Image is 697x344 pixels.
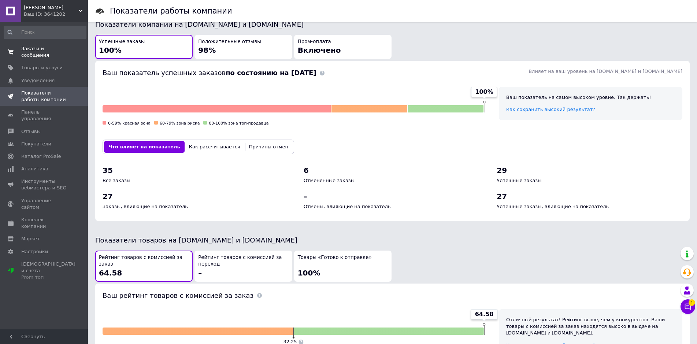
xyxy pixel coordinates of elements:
[99,254,189,268] span: Рейтинг товаров с комиссией за заказ
[245,141,293,153] button: Причины отмен
[194,35,292,59] button: Положительные отзывы98%
[21,45,68,59] span: Заказы и сообщения
[103,204,188,209] span: Заказы, влияющие на показатель
[304,192,307,201] span: –
[99,46,122,55] span: 100%
[21,153,61,160] span: Каталог ProSale
[529,69,682,74] span: Влияет на ваш уровень на [DOMAIN_NAME] и [DOMAIN_NAME]
[110,7,232,15] h1: Показатели работы компании
[95,21,304,28] span: Показатели компании на [DOMAIN_NAME] и [DOMAIN_NAME]
[475,310,494,318] span: 64.58
[185,141,245,153] button: Как рассчитывается
[95,251,193,282] button: Рейтинг товаров с комиссией за заказ64.58
[198,46,216,55] span: 98%
[475,88,493,96] span: 100%
[103,178,130,183] span: Все заказы
[103,192,113,201] span: 27
[298,46,341,55] span: Включено
[21,141,51,147] span: Покупатели
[298,38,331,45] span: Пром-оплата
[294,251,392,282] button: Товары «Готово к отправке»100%
[21,236,40,242] span: Маркет
[209,121,268,126] span: 80-100% зона топ-продавца
[506,107,595,112] a: Как сохранить высокий результат?
[108,121,151,126] span: 0-59% красная зона
[198,38,261,45] span: Положительные отзывы
[21,90,68,103] span: Показатели работы компании
[304,178,355,183] span: Отмененные заказы
[103,166,113,175] span: 35
[104,141,185,153] button: Что влияет на показатель
[103,69,316,77] span: Ваш показатель успешных заказов
[506,94,675,101] div: Ваш показатель на самом высоком уровне. Так держать!
[21,166,48,172] span: Аналитика
[21,77,55,84] span: Уведомления
[24,4,79,11] span: Фитнес Одежда
[95,236,297,244] span: Показатели товаров на [DOMAIN_NAME] и [DOMAIN_NAME]
[4,26,86,39] input: Поиск
[198,254,288,268] span: Рейтинг товаров с комиссией за переход
[24,11,88,18] div: Ваш ID: 3641202
[95,35,193,59] button: Успешные заказы100%
[21,261,75,281] span: [DEMOGRAPHIC_DATA] и счета
[160,121,200,126] span: 60-79% зона риска
[226,69,316,77] b: по состоянию на [DATE]
[298,254,372,261] span: Товары «Готово к отправке»
[21,274,75,281] div: Prom топ
[689,299,695,306] span: 1
[304,166,309,175] span: 6
[99,269,122,277] span: 64.58
[497,166,507,175] span: 29
[99,38,145,45] span: Успешные заказы
[506,317,675,337] div: Отличный результат! Рейтинг выше, чем у конкурентов. Ваши товары с комиссией за заказ находятся в...
[21,217,68,230] span: Кошелек компании
[681,299,695,314] button: Чат с покупателем1
[198,269,202,277] span: –
[21,128,41,135] span: Отзывы
[21,197,68,211] span: Управление сайтом
[21,248,48,255] span: Настройки
[497,178,541,183] span: Успешные заказы
[497,204,609,209] span: Успешные заказы, влияющие на показатель
[294,35,392,59] button: Пром-оплатаВключено
[298,269,320,277] span: 100%
[194,251,292,282] button: Рейтинг товаров с комиссией за переход–
[103,292,253,299] span: Ваш рейтинг товаров с комиссией за заказ
[497,192,507,201] span: 27
[21,64,63,71] span: Товары и услуги
[304,204,391,209] span: Отмены, влияющие на показатель
[21,109,68,122] span: Панель управления
[21,178,68,191] span: Инструменты вебмастера и SEO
